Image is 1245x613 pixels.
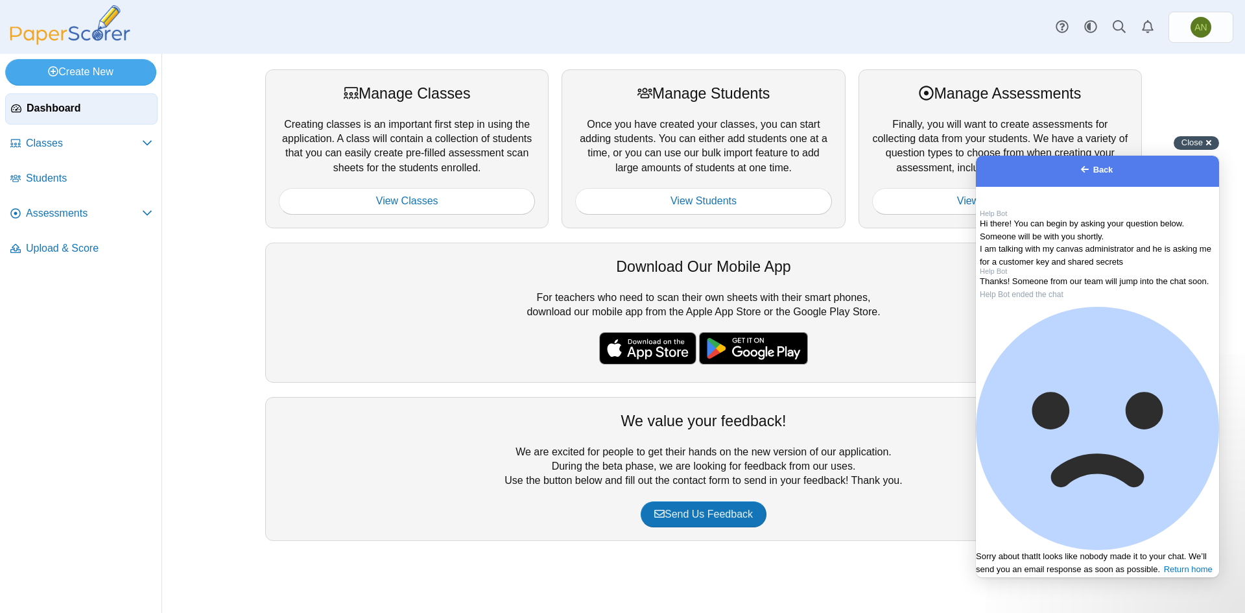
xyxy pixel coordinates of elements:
[26,241,152,256] span: Upload & Score
[1174,136,1219,150] button: Close
[859,69,1142,228] div: Finally, you will want to create assessments for collecting data from your students. We have a va...
[699,332,808,365] img: google-play-badge.png
[976,156,1219,577] iframe: Help Scout Beacon - Live Chat, Contact Form, and Knowledge Base
[654,509,753,520] span: Send Us Feedback
[1181,138,1203,147] span: Close
[26,136,142,150] span: Classes
[1194,23,1207,32] span: Abby Nance
[575,188,831,214] a: View Students
[872,188,1128,214] a: View Assessments
[279,256,1128,277] div: Download Our Mobile App
[279,411,1128,431] div: We value your feedback!
[265,397,1142,541] div: We are excited for people to get their hands on the new version of our application. During the be...
[575,83,831,104] div: Manage Students
[5,234,158,265] a: Upload & Score
[279,188,535,214] a: View Classes
[5,93,158,125] a: Dashboard
[872,83,1128,104] div: Manage Assessments
[562,69,845,228] div: Once you have created your classes, you can start adding students. You can either add students on...
[5,5,135,45] img: PaperScorer
[5,36,135,47] a: PaperScorer
[5,163,158,195] a: Students
[265,243,1142,383] div: For teachers who need to scan their own sheets with their smart phones, download our mobile app f...
[5,128,158,160] a: Classes
[5,59,156,85] a: Create New
[599,332,696,365] img: apple-store-badge.svg
[1133,13,1162,42] a: Alerts
[5,198,158,230] a: Assessments
[279,83,535,104] div: Manage Classes
[27,101,152,115] span: Dashboard
[641,501,766,527] a: Send Us Feedback
[26,171,152,186] span: Students
[26,206,142,221] span: Assessments
[1168,12,1233,43] a: Abby Nance
[1191,17,1211,38] span: Abby Nance
[265,69,549,228] div: Creating classes is an important first step in using the application. A class will contain a coll...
